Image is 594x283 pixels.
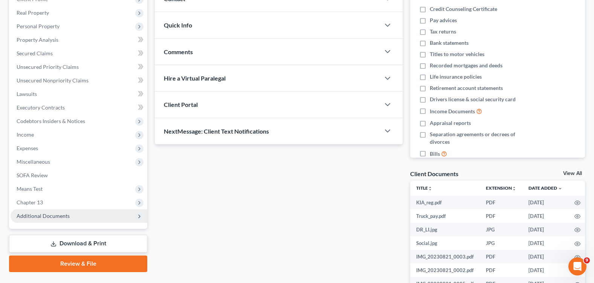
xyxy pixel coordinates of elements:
a: Date Added expand_more [528,185,562,191]
span: Bank statements [430,39,469,47]
span: Bills [430,150,440,158]
span: NextMessage: Client Text Notifications [164,128,269,135]
a: Extensionunfold_more [486,185,516,191]
a: Executory Contracts [11,101,147,114]
td: [DATE] [522,250,568,263]
td: PDF [480,209,522,223]
a: Review & File [9,256,147,272]
td: IMG_20230821_0003.pdf [410,250,480,263]
iframe: Intercom live chat [568,257,586,275]
span: Codebtors Insiders & Notices [17,118,85,124]
span: Real Property [17,9,49,16]
a: SOFA Review [11,169,147,182]
a: Secured Claims [11,47,147,60]
a: Unsecured Priority Claims [11,60,147,74]
span: Property Analysis [17,37,58,43]
span: SOFA Review [17,172,48,178]
i: unfold_more [512,186,516,191]
span: Means Test [17,186,43,192]
td: KIA_reg.pdf [410,196,480,209]
a: Titleunfold_more [416,185,432,191]
span: Income Documents [430,108,475,115]
td: PDF [480,263,522,277]
a: View All [563,171,582,176]
td: DR_LI.jpg [410,223,480,236]
span: Retirement account statements [430,84,503,92]
a: Unsecured Nonpriority Claims [11,74,147,87]
span: Titles to motor vehicles [430,50,484,58]
span: Chapter 13 [17,199,43,205]
span: Client Portal [164,101,198,108]
td: [DATE] [522,236,568,250]
span: Pay advices [430,17,457,24]
td: [DATE] [522,196,568,209]
span: Unsecured Nonpriority Claims [17,77,89,84]
span: Secured Claims [17,50,53,56]
span: Separation agreements or decrees of divorces [430,131,535,146]
td: PDF [480,196,522,209]
span: Credit Counseling Certificate [430,5,497,13]
span: Recorded mortgages and deeds [430,62,502,69]
td: IMG_20230821_0002.pdf [410,263,480,277]
span: Drivers license & social security card [430,96,516,103]
span: Miscellaneous [17,158,50,165]
span: Additional Documents [17,213,70,219]
td: Truck_pay.pdf [410,209,480,223]
span: Lawsuits [17,91,37,97]
td: [DATE] [522,263,568,277]
span: 9 [584,257,590,263]
span: Expenses [17,145,38,151]
span: Personal Property [17,23,60,29]
td: [DATE] [522,223,568,236]
td: JPG [480,223,522,236]
a: Lawsuits [11,87,147,101]
td: [DATE] [522,209,568,223]
span: Tax returns [430,28,456,35]
td: PDF [480,250,522,263]
span: Quick Info [164,21,192,29]
div: Client Documents [410,170,458,178]
span: Executory Contracts [17,104,65,111]
span: Income [17,131,34,138]
i: expand_more [558,186,562,191]
span: Appraisal reports [430,119,471,127]
td: Social.jpg [410,236,480,250]
span: Hire a Virtual Paralegal [164,75,226,82]
i: unfold_more [428,186,432,191]
span: Comments [164,48,193,55]
span: Life insurance policies [430,73,482,81]
a: Property Analysis [11,33,147,47]
a: Download & Print [9,235,147,253]
td: JPG [480,236,522,250]
span: Unsecured Priority Claims [17,64,79,70]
